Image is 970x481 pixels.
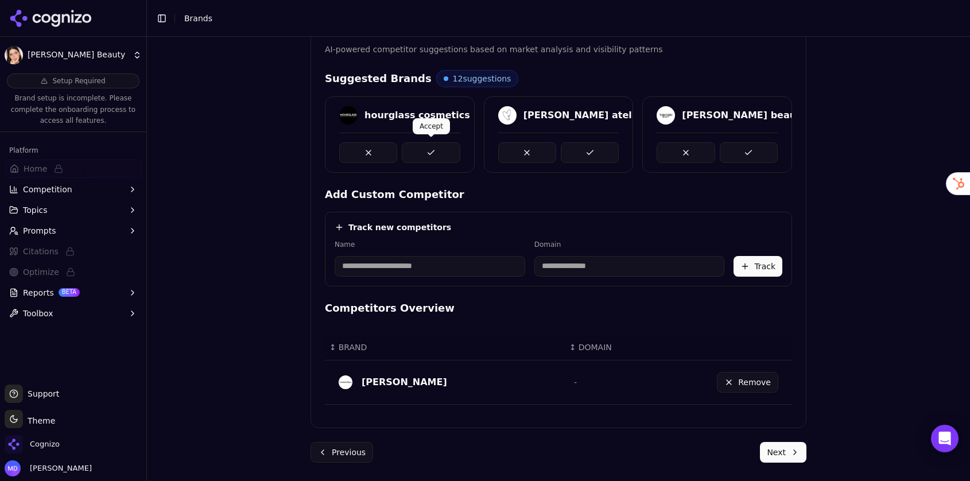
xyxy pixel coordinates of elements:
div: hourglass cosmetics [364,108,470,122]
span: Cognizo [30,439,60,449]
span: Reports [23,287,54,298]
button: Next [760,442,806,463]
th: DOMAIN [565,335,666,360]
img: Lisa Eldridge Beauty [5,46,23,64]
span: Optimize [23,266,59,278]
span: Theme [23,416,55,425]
th: BRAND [325,335,565,360]
button: Topics [5,201,142,219]
button: Open organization switcher [5,435,60,453]
button: Remove [717,372,778,393]
span: [PERSON_NAME] [25,463,92,474]
label: Domain [534,240,725,249]
button: Track [734,256,782,277]
span: Toolbox [23,308,53,319]
img: Melissa Dowd [5,460,21,476]
h4: Competitors Overview [325,300,792,316]
nav: breadcrumb [184,13,938,24]
button: Previous [311,442,373,463]
div: Platform [5,141,142,160]
div: ↕BRAND [329,342,560,353]
span: Setup Required [52,76,105,86]
span: DOMAIN [579,342,612,353]
span: Citations [23,246,59,257]
p: Brand setup is incomplete. Please complete the onboarding process to access all features. [7,93,139,127]
span: Support [23,388,59,399]
div: ↕DOMAIN [569,342,661,353]
p: Accept [420,122,443,131]
button: Toolbox [5,304,142,323]
span: - [574,378,577,387]
span: BRAND [339,342,367,353]
span: Prompts [23,225,56,236]
span: Home [24,163,47,174]
span: Competition [23,184,72,195]
span: Brands [184,14,212,23]
img: westman atelier [498,106,517,125]
button: ReportsBETA [5,284,142,302]
h4: Add Custom Competitor [325,187,792,203]
button: Open user button [5,460,92,476]
span: [PERSON_NAME] Beauty [28,50,128,60]
p: AI-powered competitor suggestions based on market analysis and visibility patterns [325,43,792,56]
label: Name [335,240,525,249]
div: Open Intercom Messenger [931,425,959,452]
button: Competition [5,180,142,199]
button: Prompts [5,222,142,240]
img: charlotte tilbury [339,375,352,389]
div: [PERSON_NAME] [362,375,447,389]
img: hourglass cosmetics [339,106,358,125]
img: Cognizo [5,435,23,453]
span: BETA [59,288,80,296]
span: Topics [23,204,48,216]
div: [PERSON_NAME] beauty [682,108,806,122]
span: 12 suggestions [453,73,511,84]
div: Data table [325,335,792,405]
img: tom ford beauty [657,106,675,125]
h4: Suggested Brands [325,71,432,87]
div: [PERSON_NAME] atelier [523,108,646,122]
h4: Track new competitors [348,222,451,233]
